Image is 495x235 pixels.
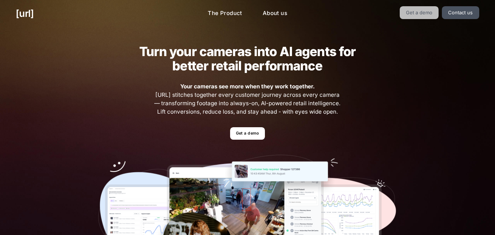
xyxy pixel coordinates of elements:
a: [URL] [16,6,34,21]
a: About us [257,6,293,21]
h2: Turn your cameras into AI agents for better retail performance [128,44,367,73]
strong: Your cameras see more when they work together. [180,83,315,90]
a: The Product [202,6,248,21]
a: Get a demo [400,6,439,19]
a: Contact us [442,6,479,19]
a: Get a demo [230,127,265,140]
span: [URL] stitches together every customer journey across every camera — transforming footage into al... [154,82,342,116]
